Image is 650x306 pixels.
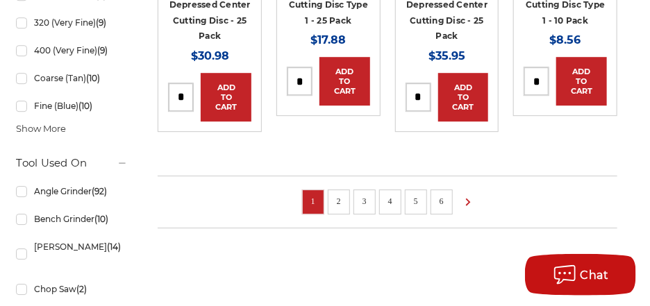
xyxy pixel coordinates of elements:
a: Fine (Blue) [16,94,128,118]
a: Add to Cart [201,73,251,121]
span: (10) [86,73,100,83]
span: $17.88 [310,33,346,46]
a: [PERSON_NAME] [16,235,128,273]
a: Chop Saw [16,277,128,301]
a: 3 [358,194,372,209]
a: Bench Grinder [16,207,128,231]
a: Add to Cart [556,57,607,105]
span: (92) [92,186,107,196]
span: Chat [581,269,609,282]
span: (2) [76,284,87,294]
a: Angle Grinder [16,179,128,203]
a: Coarse (Tan) [16,66,128,90]
a: 6 [435,194,449,209]
a: 2 [332,194,346,209]
a: 4 [383,194,397,209]
span: (9) [97,45,108,56]
a: 400 (Very Fine) [16,38,128,62]
a: 320 (Very Fine) [16,10,128,35]
a: Add to Cart [319,57,370,105]
span: $35.95 [428,49,465,62]
span: (10) [94,214,108,224]
span: (10) [78,101,92,111]
span: (14) [107,241,121,252]
a: Add to Cart [438,73,489,121]
h5: Tool Used On [16,155,128,171]
button: Chat [525,254,636,296]
span: Show More [16,122,66,136]
a: 1 [306,194,320,209]
span: $8.56 [550,33,581,46]
a: 5 [409,194,423,209]
span: $30.98 [191,49,229,62]
span: (9) [96,17,106,28]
